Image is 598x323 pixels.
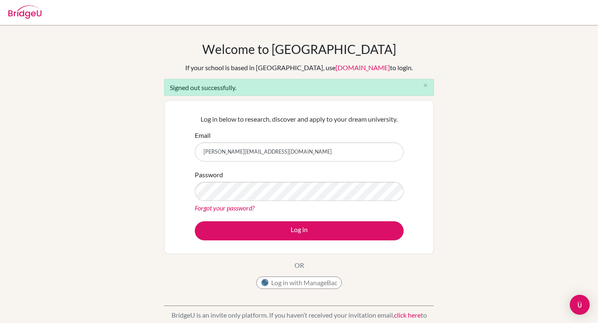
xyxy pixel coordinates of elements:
i: close [422,82,429,88]
p: Log in below to research, discover and apply to your dream university. [195,114,404,124]
a: [DOMAIN_NAME] [336,64,390,71]
div: Open Intercom Messenger [570,295,590,315]
button: Log in [195,221,404,240]
div: If your school is based in [GEOGRAPHIC_DATA], use to login. [185,63,413,73]
div: Signed out successfully. [164,79,434,96]
button: Close [417,79,434,92]
a: click here [394,311,421,319]
img: Bridge-U [8,5,42,19]
label: Email [195,130,211,140]
h1: Welcome to [GEOGRAPHIC_DATA] [202,42,396,56]
button: Log in with ManageBac [256,277,342,289]
p: OR [294,260,304,270]
label: Password [195,170,223,180]
a: Forgot your password? [195,204,255,212]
